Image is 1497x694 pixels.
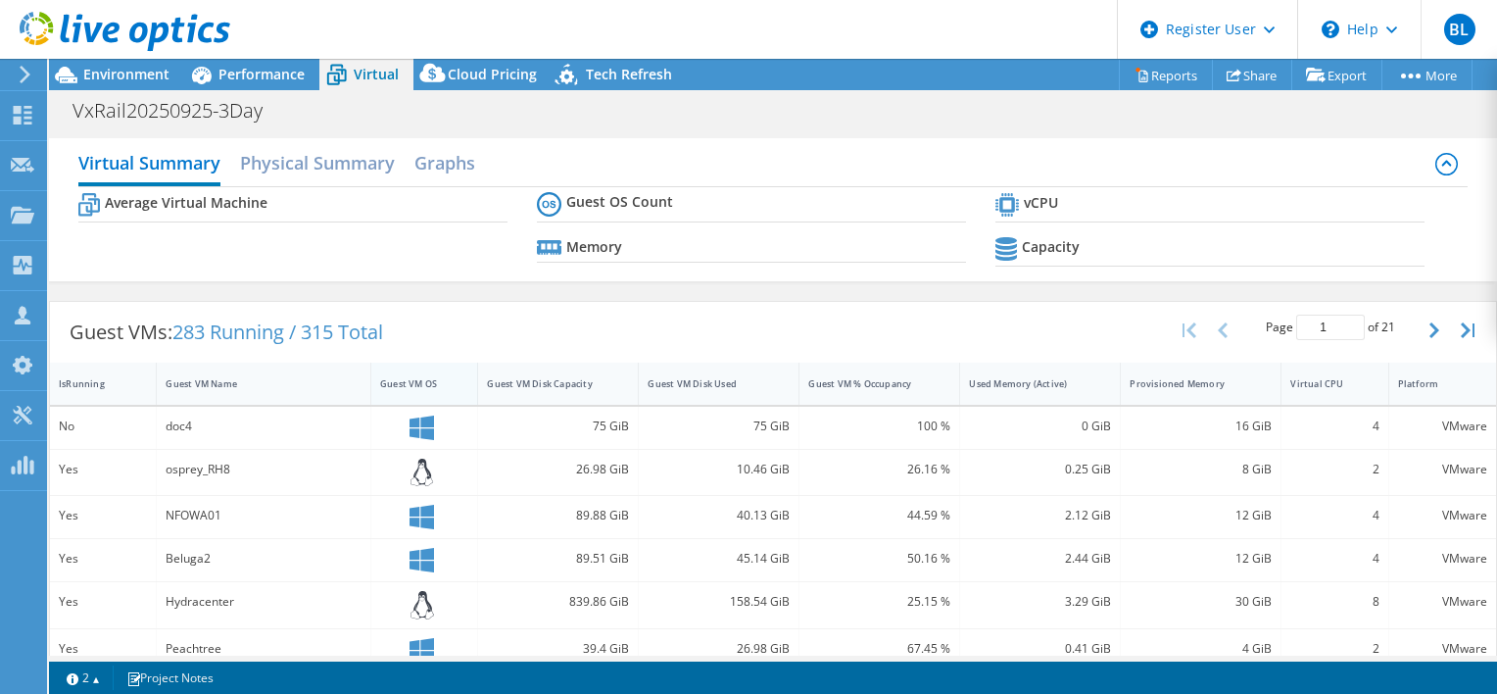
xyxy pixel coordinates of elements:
div: Guest VM OS [380,377,445,390]
div: VMware [1398,591,1487,613]
div: 8 [1290,591,1378,613]
a: Export [1291,60,1382,90]
div: 2 [1290,638,1378,660]
div: VMware [1398,416,1487,437]
div: Virtual CPU [1290,377,1355,390]
div: osprey_RH8 [166,459,362,480]
div: Yes [59,548,147,570]
b: Capacity [1022,237,1080,257]
div: 89.88 GiB [487,505,629,526]
div: 100 % [808,416,950,437]
div: VMware [1398,548,1487,570]
div: 2 [1290,459,1378,480]
span: Cloud Pricing [448,65,537,83]
div: VMware [1398,638,1487,660]
div: Guest VMs: [50,302,403,363]
span: Page of [1266,315,1395,340]
div: 26.98 GiB [648,638,790,660]
div: Hydracenter [166,591,362,613]
div: Beluga2 [166,548,362,570]
div: VMware [1398,459,1487,480]
div: 10.46 GiB [648,459,790,480]
div: 4 GiB [1130,638,1272,660]
h2: Virtual Summary [78,143,220,186]
div: 25.15 % [808,591,950,613]
div: 2.12 GiB [969,505,1111,526]
div: 158.54 GiB [648,591,790,613]
b: Guest OS Count [566,192,673,212]
div: 75 GiB [487,416,629,437]
a: Project Notes [113,666,227,690]
div: 89.51 GiB [487,548,629,570]
div: 0.25 GiB [969,459,1111,480]
div: Yes [59,505,147,526]
div: 2.44 GiB [969,548,1111,570]
div: Provisioned Memory [1130,377,1248,390]
a: 2 [53,666,114,690]
div: 839.86 GiB [487,591,629,613]
div: 30 GiB [1130,591,1272,613]
div: 39.4 GiB [487,638,629,660]
span: 21 [1381,319,1395,335]
div: 12 GiB [1130,548,1272,570]
div: 4 [1290,505,1378,526]
div: Peachtree [166,638,362,660]
div: 40.13 GiB [648,505,790,526]
input: jump to page [1296,315,1365,340]
div: 75 GiB [648,416,790,437]
div: 26.16 % [808,459,950,480]
div: Yes [59,638,147,660]
div: Platform [1398,377,1464,390]
div: 16 GiB [1130,416,1272,437]
div: 0.41 GiB [969,638,1111,660]
div: 3.29 GiB [969,591,1111,613]
div: NFOWA01 [166,505,362,526]
div: Used Memory (Active) [969,377,1087,390]
div: Yes [59,459,147,480]
div: doc4 [166,416,362,437]
div: 45.14 GiB [648,548,790,570]
div: Guest VM Name [166,377,338,390]
div: 8 GiB [1130,459,1272,480]
span: BL [1444,14,1475,45]
div: IsRunning [59,377,123,390]
a: More [1381,60,1473,90]
h1: VxRail20250925-3Day [64,100,293,122]
div: 4 [1290,548,1378,570]
div: Guest VM % Occupancy [808,377,927,390]
div: 26.98 GiB [487,459,629,480]
div: 0 GiB [969,416,1111,437]
div: 67.45 % [808,638,950,660]
div: VMware [1398,505,1487,526]
div: No [59,416,147,437]
span: 283 Running / 315 Total [172,319,383,345]
div: Guest VM Disk Capacity [487,377,605,390]
div: Yes [59,591,147,613]
a: Reports [1119,60,1213,90]
h2: Physical Summary [240,143,395,182]
span: Environment [83,65,169,83]
b: Average Virtual Machine [105,193,267,213]
span: Tech Refresh [586,65,672,83]
svg: \n [1322,21,1339,38]
b: vCPU [1024,193,1058,213]
div: 4 [1290,416,1378,437]
div: Guest VM Disk Used [648,377,766,390]
div: 50.16 % [808,548,950,570]
a: Share [1212,60,1292,90]
span: Performance [218,65,305,83]
span: Virtual [354,65,399,83]
div: 12 GiB [1130,505,1272,526]
div: 44.59 % [808,505,950,526]
h2: Graphs [414,143,475,182]
b: Memory [566,237,622,257]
